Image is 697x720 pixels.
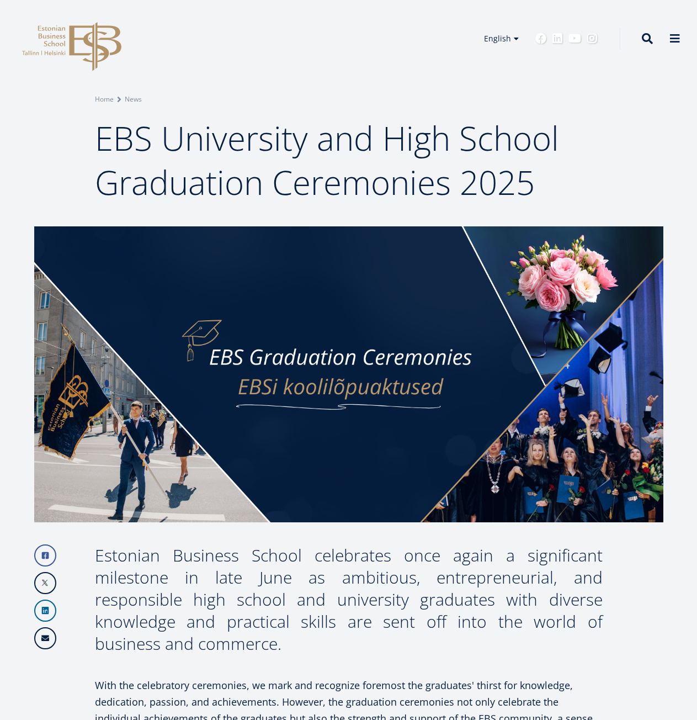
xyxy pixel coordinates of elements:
[34,627,56,649] a: Email
[568,33,581,44] a: Youtube
[35,573,55,593] img: X
[125,94,142,105] a: News
[552,33,563,44] a: Linkedin
[95,94,114,105] a: Home
[34,600,56,622] a: Linkedin
[34,226,663,522] img: graduation banner
[95,115,559,205] span: EBS University and High School Graduation Ceremonies 2025
[34,544,56,567] a: Facebook
[95,544,603,655] div: Estonian Business School celebrates once again a significant milestone in late June as ambitious,...
[535,33,546,44] a: Facebook
[587,33,598,44] a: Instagram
